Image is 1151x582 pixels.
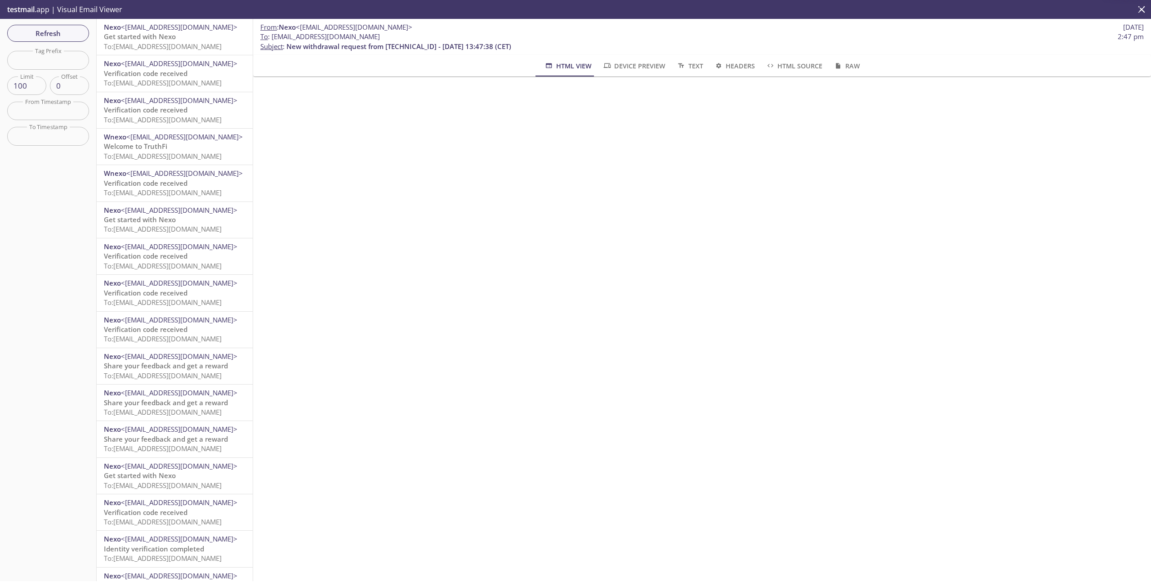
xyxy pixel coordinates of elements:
span: Identity verification completed [104,544,204,553]
p: : [260,32,1144,51]
span: To: [EMAIL_ADDRESS][DOMAIN_NAME] [104,298,222,307]
span: Verification code received [104,105,187,114]
span: Share your feedback and get a reward [104,361,228,370]
span: Nexo [104,315,121,324]
span: Verification code received [104,508,187,517]
span: <[EMAIL_ADDRESS][DOMAIN_NAME]> [296,22,412,31]
span: <[EMAIL_ADDRESS][DOMAIN_NAME]> [121,461,237,470]
span: <[EMAIL_ADDRESS][DOMAIN_NAME]> [121,571,237,580]
span: Verification code received [104,251,187,260]
span: Verification code received [104,325,187,334]
span: To: [EMAIL_ADDRESS][DOMAIN_NAME] [104,78,222,87]
span: Subject [260,42,283,51]
span: Text [676,60,703,72]
span: Verification code received [104,288,187,297]
span: Nexo [104,22,121,31]
span: Verification code received [104,179,187,188]
span: Nexo [104,206,121,215]
span: To: [EMAIL_ADDRESS][DOMAIN_NAME] [104,42,222,51]
span: Welcome to TruthFi [104,142,167,151]
span: To: [EMAIL_ADDRESS][DOMAIN_NAME] [104,224,222,233]
span: Share your feedback and get a reward [104,398,228,407]
span: Verification code received [104,69,187,78]
span: Nexo [104,461,121,470]
span: To: [EMAIL_ADDRESS][DOMAIN_NAME] [104,371,222,380]
span: To: [EMAIL_ADDRESS][DOMAIN_NAME] [104,407,222,416]
span: <[EMAIL_ADDRESS][DOMAIN_NAME]> [121,388,237,397]
span: <[EMAIL_ADDRESS][DOMAIN_NAME]> [126,132,243,141]
span: <[EMAIL_ADDRESS][DOMAIN_NAME]> [126,169,243,178]
span: <[EMAIL_ADDRESS][DOMAIN_NAME]> [121,96,237,105]
span: Get started with Nexo [104,471,176,480]
span: : [EMAIL_ADDRESS][DOMAIN_NAME] [260,32,380,41]
span: <[EMAIL_ADDRESS][DOMAIN_NAME]> [121,242,237,251]
div: Nexo<[EMAIL_ADDRESS][DOMAIN_NAME]>Verification code receivedTo:[EMAIL_ADDRESS][DOMAIN_NAME] [97,494,253,530]
span: [DATE] [1123,22,1144,32]
span: To: [EMAIL_ADDRESS][DOMAIN_NAME] [104,188,222,197]
div: Nexo<[EMAIL_ADDRESS][DOMAIN_NAME]>Verification code receivedTo:[EMAIL_ADDRESS][DOMAIN_NAME] [97,55,253,91]
div: Nexo<[EMAIL_ADDRESS][DOMAIN_NAME]>Share your feedback and get a rewardTo:[EMAIL_ADDRESS][DOMAIN_N... [97,421,253,457]
span: Nexo [104,278,121,287]
span: Nexo [279,22,296,31]
div: Nexo<[EMAIL_ADDRESS][DOMAIN_NAME]>Get started with NexoTo:[EMAIL_ADDRESS][DOMAIN_NAME] [97,202,253,238]
span: <[EMAIL_ADDRESS][DOMAIN_NAME]> [121,59,237,68]
span: <[EMAIL_ADDRESS][DOMAIN_NAME]> [121,425,237,434]
div: Nexo<[EMAIL_ADDRESS][DOMAIN_NAME]>Verification code receivedTo:[EMAIL_ADDRESS][DOMAIN_NAME] [97,92,253,128]
span: Nexo [104,571,121,580]
div: Nexo<[EMAIL_ADDRESS][DOMAIN_NAME]>Verification code receivedTo:[EMAIL_ADDRESS][DOMAIN_NAME] [97,238,253,274]
span: Nexo [104,352,121,361]
button: Refresh [7,25,89,42]
span: To: [EMAIL_ADDRESS][DOMAIN_NAME] [104,261,222,270]
span: testmail [7,4,35,14]
span: New withdrawal request from [TECHNICAL_ID] - [DATE] 13:47:38 (CET) [286,42,511,51]
div: Wnexo<[EMAIL_ADDRESS][DOMAIN_NAME]>Verification code receivedTo:[EMAIL_ADDRESS][DOMAIN_NAME] [97,165,253,201]
span: Wnexo [104,132,126,141]
span: From [260,22,277,31]
span: Nexo [104,534,121,543]
span: Share your feedback and get a reward [104,434,228,443]
div: Wnexo<[EMAIL_ADDRESS][DOMAIN_NAME]>Welcome to TruthFiTo:[EMAIL_ADDRESS][DOMAIN_NAME] [97,129,253,165]
span: <[EMAIL_ADDRESS][DOMAIN_NAME]> [121,22,237,31]
span: Nexo [104,242,121,251]
span: To: [EMAIL_ADDRESS][DOMAIN_NAME] [104,444,222,453]
div: Nexo<[EMAIL_ADDRESS][DOMAIN_NAME]>Verification code receivedTo:[EMAIL_ADDRESS][DOMAIN_NAME] [97,275,253,311]
span: 2:47 pm [1118,32,1144,41]
span: To: [EMAIL_ADDRESS][DOMAIN_NAME] [104,481,222,490]
span: To [260,32,268,41]
span: Raw [833,60,860,72]
span: <[EMAIL_ADDRESS][DOMAIN_NAME]> [121,206,237,215]
span: <[EMAIL_ADDRESS][DOMAIN_NAME]> [121,534,237,543]
div: Nexo<[EMAIL_ADDRESS][DOMAIN_NAME]>Share your feedback and get a rewardTo:[EMAIL_ADDRESS][DOMAIN_N... [97,385,253,421]
span: HTML Source [766,60,822,72]
span: To: [EMAIL_ADDRESS][DOMAIN_NAME] [104,517,222,526]
span: Wnexo [104,169,126,178]
span: Headers [714,60,755,72]
span: <[EMAIL_ADDRESS][DOMAIN_NAME]> [121,352,237,361]
span: <[EMAIL_ADDRESS][DOMAIN_NAME]> [121,498,237,507]
div: Nexo<[EMAIL_ADDRESS][DOMAIN_NAME]>Verification code receivedTo:[EMAIL_ADDRESS][DOMAIN_NAME] [97,312,253,348]
span: To: [EMAIL_ADDRESS][DOMAIN_NAME] [104,152,222,161]
span: HTML View [544,60,591,72]
span: Nexo [104,59,121,68]
span: Nexo [104,96,121,105]
div: Nexo<[EMAIL_ADDRESS][DOMAIN_NAME]>Get started with NexoTo:[EMAIL_ADDRESS][DOMAIN_NAME] [97,19,253,55]
span: <[EMAIL_ADDRESS][DOMAIN_NAME]> [121,278,237,287]
span: Get started with Nexo [104,32,176,41]
span: Refresh [14,27,82,39]
div: Nexo<[EMAIL_ADDRESS][DOMAIN_NAME]>Identity verification completedTo:[EMAIL_ADDRESS][DOMAIN_NAME] [97,531,253,567]
span: Device Preview [602,60,665,72]
div: Nexo<[EMAIL_ADDRESS][DOMAIN_NAME]>Share your feedback and get a rewardTo:[EMAIL_ADDRESS][DOMAIN_N... [97,348,253,384]
div: Nexo<[EMAIL_ADDRESS][DOMAIN_NAME]>Get started with NexoTo:[EMAIL_ADDRESS][DOMAIN_NAME] [97,458,253,494]
span: To: [EMAIL_ADDRESS][DOMAIN_NAME] [104,554,222,563]
span: Nexo [104,498,121,507]
span: <[EMAIL_ADDRESS][DOMAIN_NAME]> [121,315,237,324]
span: To: [EMAIL_ADDRESS][DOMAIN_NAME] [104,334,222,343]
span: Nexo [104,425,121,434]
span: To: [EMAIL_ADDRESS][DOMAIN_NAME] [104,115,222,124]
span: Get started with Nexo [104,215,176,224]
span: : [260,22,412,32]
span: Nexo [104,388,121,397]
